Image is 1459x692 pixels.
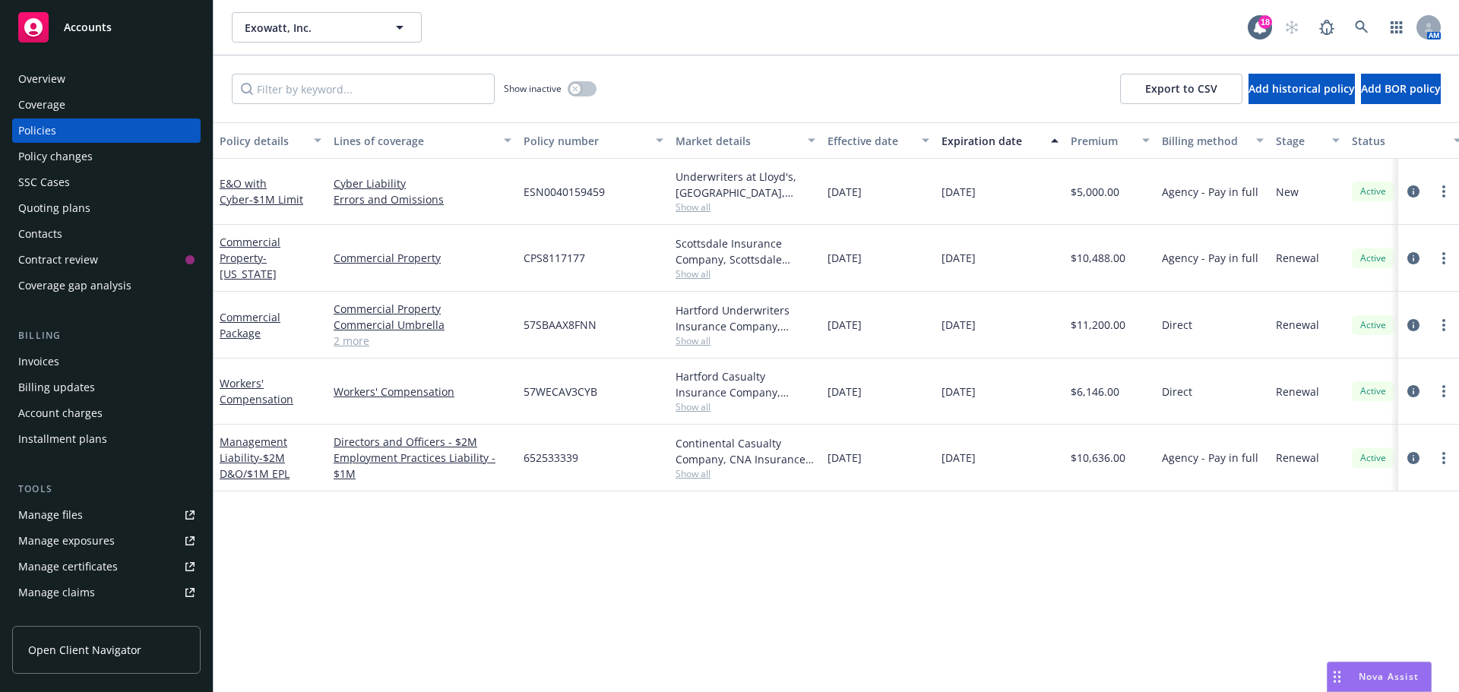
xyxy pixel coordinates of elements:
span: $10,636.00 [1071,450,1125,466]
span: 57WECAV3CYB [524,384,597,400]
div: Invoices [18,349,59,374]
div: Manage claims [18,580,95,605]
span: Active [1358,451,1388,465]
span: New [1276,184,1299,200]
span: Active [1358,251,1388,265]
a: more [1435,182,1453,201]
a: Manage claims [12,580,201,605]
a: circleInformation [1404,382,1423,400]
span: Renewal [1276,250,1319,266]
a: Search [1347,12,1377,43]
a: Manage certificates [12,555,201,579]
button: Market details [669,122,821,159]
button: Add historical policy [1249,74,1355,104]
a: Contacts [12,222,201,246]
a: circleInformation [1404,249,1423,267]
a: Report a Bug [1312,12,1342,43]
button: Lines of coverage [328,122,517,159]
div: Tools [12,482,201,497]
a: Employment Practices Liability - $1M [334,450,511,482]
a: Commercial Property [334,301,511,317]
span: Show all [676,467,815,480]
div: Contacts [18,222,62,246]
div: Premium [1071,133,1133,149]
span: Export to CSV [1145,81,1217,96]
div: SSC Cases [18,170,70,194]
span: 57SBAAX8FNN [524,317,597,333]
div: Billing [12,328,201,343]
span: [DATE] [942,250,976,266]
a: Policies [12,118,201,143]
div: Manage BORs [18,606,90,630]
a: 2 more [334,333,511,349]
span: Renewal [1276,317,1319,333]
button: Exowatt, Inc. [232,12,422,43]
div: Hartford Casualty Insurance Company, Hartford Insurance Group [676,368,815,400]
a: Errors and Omissions [334,191,511,207]
span: [DATE] [828,317,862,333]
a: Commercial Property [334,250,511,266]
button: Premium [1065,122,1156,159]
div: Lines of coverage [334,133,495,149]
a: Directors and Officers - $2M [334,434,511,450]
button: Stage [1270,122,1346,159]
button: Nova Assist [1327,662,1432,692]
a: Commercial Umbrella [334,317,511,333]
span: $5,000.00 [1071,184,1119,200]
a: circleInformation [1404,182,1423,201]
a: Manage exposures [12,529,201,553]
div: Billing updates [18,375,95,400]
span: ESN0040159459 [524,184,605,200]
span: Agency - Pay in full [1162,184,1258,200]
span: Add historical policy [1249,81,1355,96]
div: 18 [1258,15,1272,29]
a: Commercial Property [220,235,280,281]
span: Agency - Pay in full [1162,450,1258,466]
a: Account charges [12,401,201,425]
a: Coverage gap analysis [12,273,201,298]
span: - $1M Limit [249,192,303,207]
button: Policy details [214,122,328,159]
div: Installment plans [18,427,107,451]
div: Stage [1276,133,1323,149]
div: Policy number [524,133,647,149]
button: Effective date [821,122,935,159]
div: Quoting plans [18,196,90,220]
div: Overview [18,67,65,91]
a: Workers' Compensation [334,384,511,400]
span: Show all [676,400,815,413]
a: more [1435,449,1453,467]
button: Billing method [1156,122,1270,159]
span: Add BOR policy [1361,81,1441,96]
div: Manage files [18,503,83,527]
span: [DATE] [828,450,862,466]
button: Add BOR policy [1361,74,1441,104]
div: Status [1352,133,1445,149]
a: more [1435,316,1453,334]
div: Market details [676,133,799,149]
input: Filter by keyword... [232,74,495,104]
div: Policy changes [18,144,93,169]
span: Exowatt, Inc. [245,20,376,36]
span: Active [1358,384,1388,398]
a: circleInformation [1404,316,1423,334]
div: Effective date [828,133,913,149]
a: Quoting plans [12,196,201,220]
span: [DATE] [942,384,976,400]
span: Nova Assist [1359,670,1419,683]
button: Policy number [517,122,669,159]
div: Policies [18,118,56,143]
div: Scottsdale Insurance Company, Scottsdale Insurance Company (Nationwide), CRC Group [676,235,815,267]
span: Accounts [64,21,112,33]
a: more [1435,249,1453,267]
a: Manage files [12,503,201,527]
div: Coverage gap analysis [18,273,131,298]
span: Renewal [1276,450,1319,466]
span: [DATE] [828,184,862,200]
span: Active [1358,185,1388,198]
span: $10,488.00 [1071,250,1125,266]
span: Open Client Navigator [28,642,141,658]
a: more [1435,382,1453,400]
div: Coverage [18,93,65,117]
